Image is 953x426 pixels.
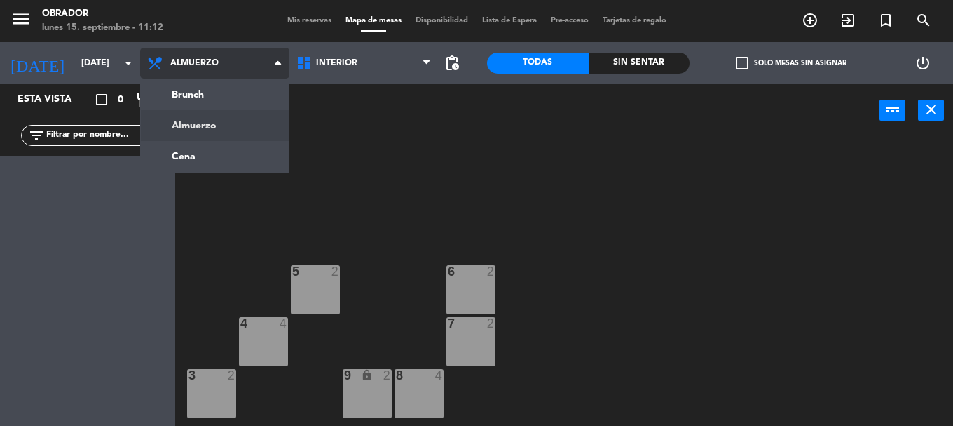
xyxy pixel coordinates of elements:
div: 2 [228,369,236,382]
div: 5 [292,265,293,278]
i: crop_square [93,91,110,108]
span: Mapa de mesas [338,17,409,25]
div: 9 [344,369,345,382]
i: close [923,101,940,118]
span: pending_actions [444,55,460,72]
i: lock [361,369,373,381]
i: add_circle_outline [802,12,818,29]
div: Sin sentar [589,53,690,74]
span: Interior [316,58,357,68]
i: power_settings_new [914,55,931,72]
a: Almuerzo [141,110,289,141]
i: search [915,12,932,29]
input: Filtrar por nombre... [45,128,153,143]
i: restaurant [135,91,152,108]
div: Esta vista [7,91,101,108]
i: power_input [884,101,901,118]
a: Cena [141,141,289,172]
div: 7 [448,317,448,330]
span: Disponibilidad [409,17,475,25]
span: Tarjetas de regalo [596,17,673,25]
div: 2 [383,369,392,382]
span: check_box_outline_blank [736,57,748,69]
div: 2 [487,317,495,330]
div: 2 [331,265,340,278]
a: Brunch [141,79,289,110]
i: turned_in_not [877,12,894,29]
div: 2 [487,265,495,278]
div: Obrador [42,7,163,21]
div: 4 [435,369,444,382]
button: close [918,100,944,121]
button: power_input [879,100,905,121]
i: menu [11,8,32,29]
span: Lista de Espera [475,17,544,25]
span: 0 [118,92,123,108]
button: menu [11,8,32,34]
div: lunes 15. septiembre - 11:12 [42,21,163,35]
span: Mis reservas [280,17,338,25]
div: 6 [448,265,448,278]
div: 4 [240,317,241,330]
span: Pre-acceso [544,17,596,25]
span: Almuerzo [170,58,219,68]
i: filter_list [28,127,45,144]
label: Solo mesas sin asignar [736,57,846,69]
div: 4 [280,317,288,330]
div: Todas [487,53,589,74]
i: exit_to_app [839,12,856,29]
i: arrow_drop_down [120,55,137,72]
